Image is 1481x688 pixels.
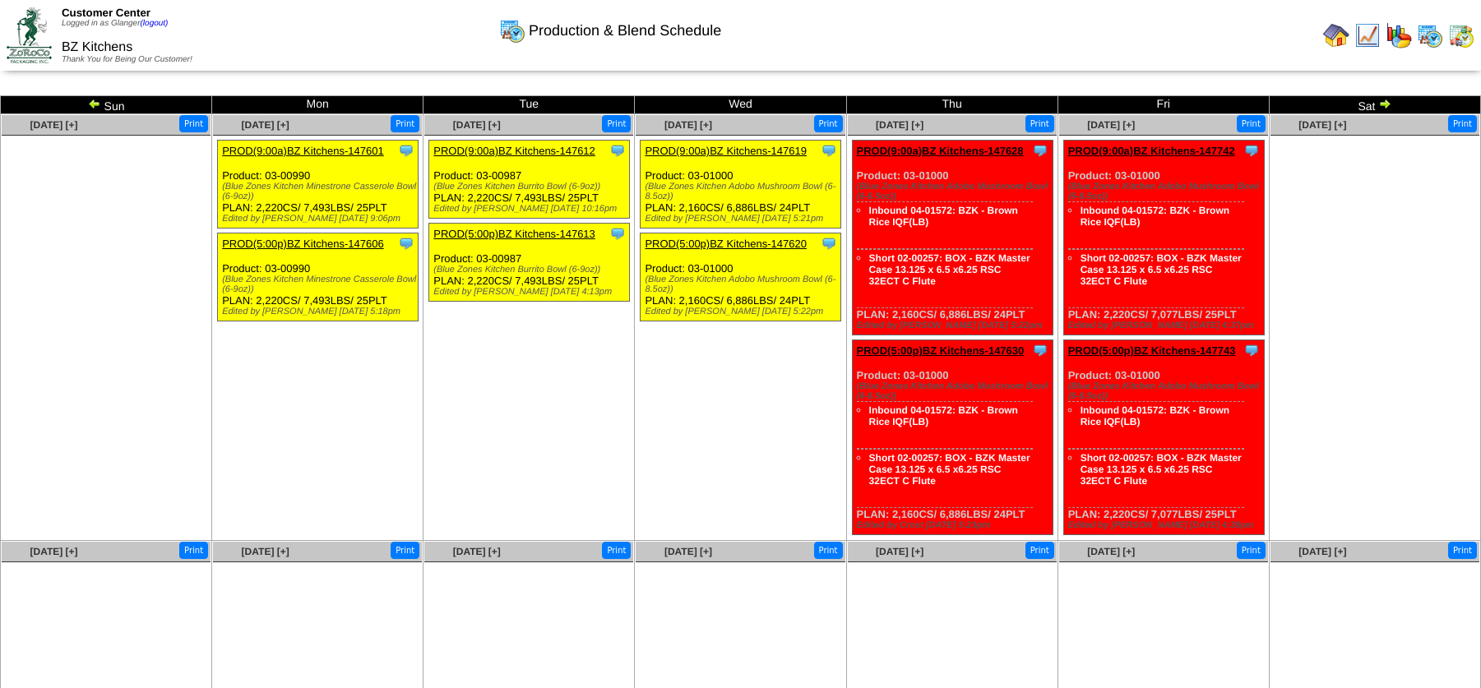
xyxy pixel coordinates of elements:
a: PROD(9:00a)BZ Kitchens-147619 [645,145,807,157]
div: Product: 03-01000 PLAN: 2,220CS / 7,077LBS / 25PLT [1063,340,1264,535]
td: Sat [1269,96,1480,114]
a: [DATE] [+] [876,546,923,557]
div: Product: 03-01000 PLAN: 2,160CS / 6,886LBS / 24PLT [852,340,1053,535]
td: Wed [635,96,846,114]
div: (Blue Zones Kitchen Adobo Mushroom Bowl (6-8.5oz)) [1068,381,1264,401]
img: arrowleft.gif [88,97,101,110]
a: PROD(9:00a)BZ Kitchens-147742 [1068,145,1235,157]
span: Production & Blend Schedule [529,22,721,39]
a: PROD(5:00p)BZ Kitchens-147620 [645,238,807,250]
img: calendarprod.gif [1417,22,1443,48]
div: (Blue Zones Kitchen Minestrone Casserole Bowl (6-9oz)) [222,275,418,294]
img: Tooltip [398,142,414,159]
button: Print [1237,115,1266,132]
button: Print [602,542,631,559]
button: Print [1237,542,1266,559]
a: Inbound 04-01572: BZK - Brown Rice IQF(LB) [1081,205,1229,228]
div: (Blue Zones Kitchen Burrito Bowl (6-9oz)) [433,182,629,192]
a: [DATE] [+] [1298,119,1346,131]
div: (Blue Zones Kitchen Minestrone Casserole Bowl (6-9oz)) [222,182,418,201]
img: Tooltip [821,235,837,252]
a: PROD(5:00p)BZ Kitchens-147743 [1068,344,1236,357]
span: Logged in as Glanger [62,19,169,28]
a: [DATE] [+] [1087,546,1135,557]
a: PROD(5:00p)BZ Kitchens-147613 [433,228,595,240]
a: [DATE] [+] [664,119,712,131]
div: Edited by Crost [DATE] 5:23pm [857,520,1053,530]
a: Short 02-00257: BOX - BZK Master Case 13.125 x 6.5 x6.25 RSC 32ECT C Flute [869,452,1030,487]
a: [DATE] [+] [242,546,289,557]
div: Product: 03-01000 PLAN: 2,160CS / 6,886LBS / 24PLT [641,141,841,229]
div: Edited by [PERSON_NAME] [DATE] 5:18pm [222,307,418,316]
button: Print [1448,115,1477,132]
div: Edited by [PERSON_NAME] [DATE] 5:22pm [857,321,1053,330]
img: Tooltip [609,225,626,242]
a: [DATE] [+] [664,546,712,557]
td: Fri [1058,96,1269,114]
a: [DATE] [+] [876,119,923,131]
div: Product: 03-00987 PLAN: 2,220CS / 7,493LBS / 25PLT [429,141,630,219]
a: Inbound 04-01572: BZK - Brown Rice IQF(LB) [1081,404,1229,427]
img: home.gif [1323,22,1349,48]
img: calendarprod.gif [499,17,525,44]
button: Print [814,542,843,559]
a: PROD(9:00a)BZ Kitchens-147612 [433,145,595,157]
a: PROD(5:00p)BZ Kitchens-147606 [222,238,384,250]
a: (logout) [141,19,169,28]
img: Tooltip [1243,142,1260,159]
a: [DATE] [+] [1298,546,1346,557]
a: [DATE] [+] [1087,119,1135,131]
div: (Blue Zones Kitchen Adobo Mushroom Bowl (6-8.5oz)) [857,182,1053,201]
td: Thu [846,96,1058,114]
img: Tooltip [1243,342,1260,358]
div: Product: 03-01000 PLAN: 2,160CS / 6,886LBS / 24PLT [852,141,1053,335]
img: graph.gif [1386,22,1412,48]
span: [DATE] [+] [242,119,289,131]
button: Print [602,115,631,132]
a: PROD(9:00a)BZ Kitchens-147628 [857,145,1024,157]
td: Sun [1,96,212,114]
div: Product: 03-00990 PLAN: 2,220CS / 7,493LBS / 25PLT [218,141,419,229]
a: PROD(5:00p)BZ Kitchens-147630 [857,344,1025,357]
div: Edited by [PERSON_NAME] [DATE] 5:22pm [645,307,840,316]
img: arrowright.gif [1378,97,1391,110]
a: Inbound 04-01572: BZK - Brown Rice IQF(LB) [869,205,1018,228]
a: [DATE] [+] [30,119,77,131]
button: Print [1448,542,1477,559]
button: Print [391,542,419,559]
a: PROD(9:00a)BZ Kitchens-147601 [222,145,384,157]
a: Short 02-00257: BOX - BZK Master Case 13.125 x 6.5 x6.25 RSC 32ECT C Flute [1081,252,1242,287]
div: (Blue Zones Kitchen Adobo Mushroom Bowl (6-8.5oz)) [645,182,840,201]
td: Mon [212,96,423,114]
img: calendarinout.gif [1448,22,1474,48]
div: Edited by [PERSON_NAME] [DATE] 4:13pm [433,287,629,297]
div: Edited by [PERSON_NAME] [DATE] 5:21pm [645,214,840,224]
button: Print [391,115,419,132]
span: BZ Kitchens [62,40,132,54]
a: [DATE] [+] [453,119,501,131]
div: Product: 03-00990 PLAN: 2,220CS / 7,493LBS / 25PLT [218,233,419,321]
a: [DATE] [+] [30,546,77,557]
button: Print [179,542,208,559]
img: ZoRoCo_Logo(Green%26Foil)%20jpg.webp [7,7,52,62]
a: [DATE] [+] [453,546,501,557]
img: Tooltip [821,142,837,159]
div: Edited by [PERSON_NAME] [DATE] 10:16pm [433,204,629,214]
div: Edited by [PERSON_NAME] [DATE] 9:06pm [222,214,418,224]
img: Tooltip [1032,342,1048,358]
div: (Blue Zones Kitchen Burrito Bowl (6-9oz)) [433,265,629,275]
div: Product: 03-01000 PLAN: 2,160CS / 6,886LBS / 24PLT [641,233,841,321]
div: (Blue Zones Kitchen Adobo Mushroom Bowl (6-8.5oz)) [1068,182,1264,201]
